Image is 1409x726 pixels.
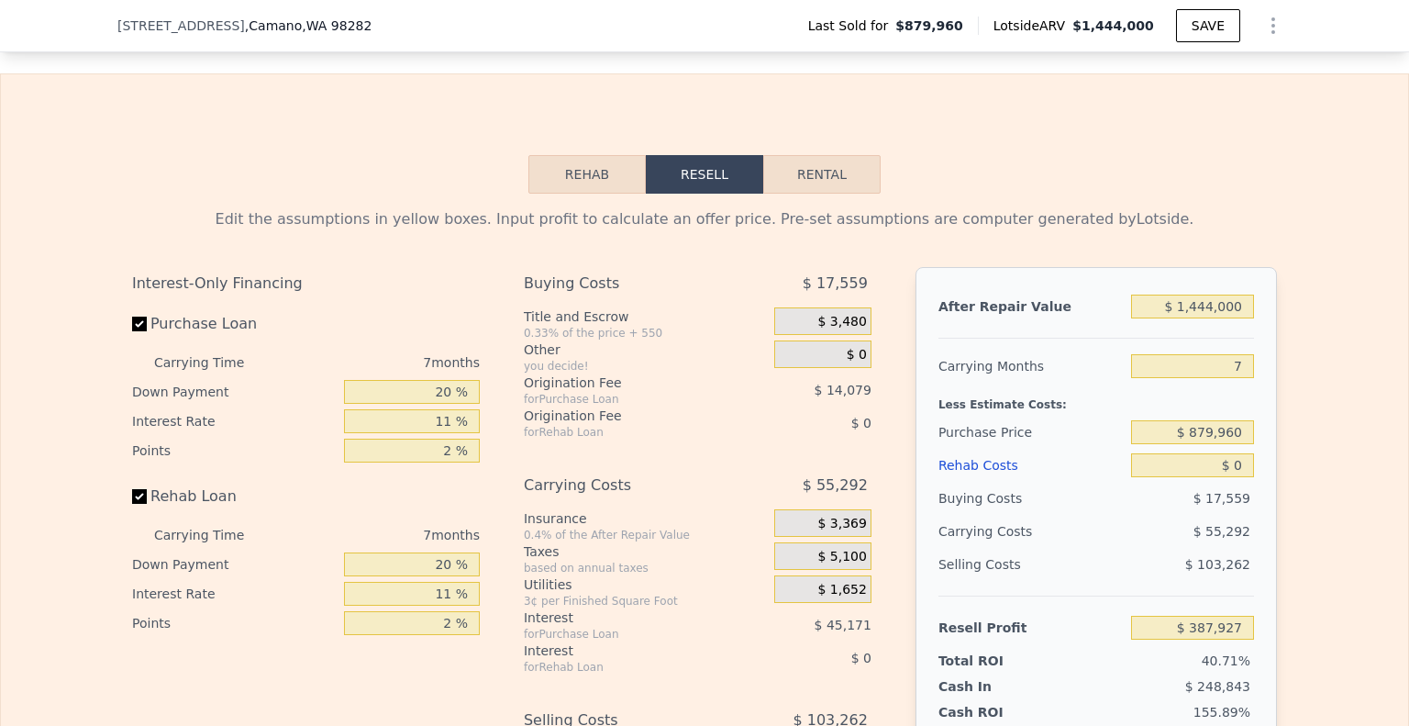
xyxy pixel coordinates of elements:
div: Title and Escrow [524,307,767,326]
span: $ 248,843 [1185,679,1250,694]
div: Buying Costs [524,267,728,300]
span: 155.89% [1193,705,1250,720]
div: Resell Profit [938,611,1124,644]
button: Resell [646,155,763,194]
label: Purchase Loan [132,307,337,341]
input: Purchase Loan [132,317,147,331]
div: Interest [524,642,728,660]
div: Carrying Months [938,350,1124,383]
div: 0.4% of the After Repair Value [524,528,767,542]
div: Interest-Only Financing [132,267,480,300]
span: $879,960 [895,17,963,35]
div: Edit the assumptions in yellow boxes. Input profit to calculate an offer price. Pre-set assumptio... [132,208,1277,230]
span: $ 55,292 [803,469,868,502]
span: [STREET_ADDRESS] [117,17,245,35]
div: Total ROI [938,652,1053,670]
input: Rehab Loan [132,489,147,504]
div: Down Payment [132,377,337,407]
span: Last Sold for [808,17,896,35]
div: Cash In [938,677,1053,696]
div: 3¢ per Finished Square Foot [524,594,767,609]
span: $ 3,369 [817,516,866,532]
div: Points [132,609,337,638]
div: for Purchase Loan [524,392,728,407]
span: $ 103,262 [1185,557,1250,572]
span: $ 0 [851,416,871,430]
div: Carrying Time [154,520,273,550]
span: $ 17,559 [1193,491,1250,506]
div: Selling Costs [938,548,1124,581]
button: Show Options [1255,7,1292,44]
div: based on annual taxes [524,561,767,575]
div: Carrying Costs [524,469,728,502]
span: $ 45,171 [815,618,871,632]
div: Taxes [524,542,767,561]
div: Cash ROI [938,703,1071,721]
div: 7 months [281,348,480,377]
span: $ 3,480 [817,314,866,330]
button: SAVE [1176,9,1240,42]
div: 0.33% of the price + 550 [524,326,767,341]
div: Origination Fee [524,407,728,425]
div: you decide! [524,359,767,374]
button: Rental [763,155,881,194]
span: $ 17,559 [803,267,868,300]
span: $ 0 [851,651,871,665]
span: $1,444,000 [1072,18,1154,33]
span: $ 55,292 [1193,524,1250,539]
span: 40.71% [1202,653,1250,668]
div: Interest [524,609,728,627]
div: After Repair Value [938,290,1124,323]
div: Down Payment [132,550,337,579]
div: Less Estimate Costs: [938,383,1254,416]
span: $ 0 [847,347,867,363]
div: Purchase Price [938,416,1124,449]
div: 7 months [281,520,480,550]
div: Insurance [524,509,767,528]
label: Rehab Loan [132,480,337,513]
span: Lotside ARV [993,17,1072,35]
div: for Rehab Loan [524,425,728,440]
span: , WA 98282 [302,18,372,33]
div: Origination Fee [524,374,728,392]
div: Other [524,341,767,359]
div: Interest Rate [132,579,337,609]
div: Rehab Costs [938,449,1124,482]
div: Points [132,436,337,465]
div: Carrying Time [154,348,273,377]
span: , Camano [245,17,372,35]
div: Buying Costs [938,482,1124,515]
div: Interest Rate [132,407,337,436]
div: Utilities [524,575,767,594]
div: for Rehab Loan [524,660,728,675]
div: Carrying Costs [938,515,1053,548]
span: $ 5,100 [817,549,866,565]
button: Rehab [528,155,646,194]
div: for Purchase Loan [524,627,728,642]
span: $ 14,079 [815,383,871,397]
span: $ 1,652 [817,582,866,598]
